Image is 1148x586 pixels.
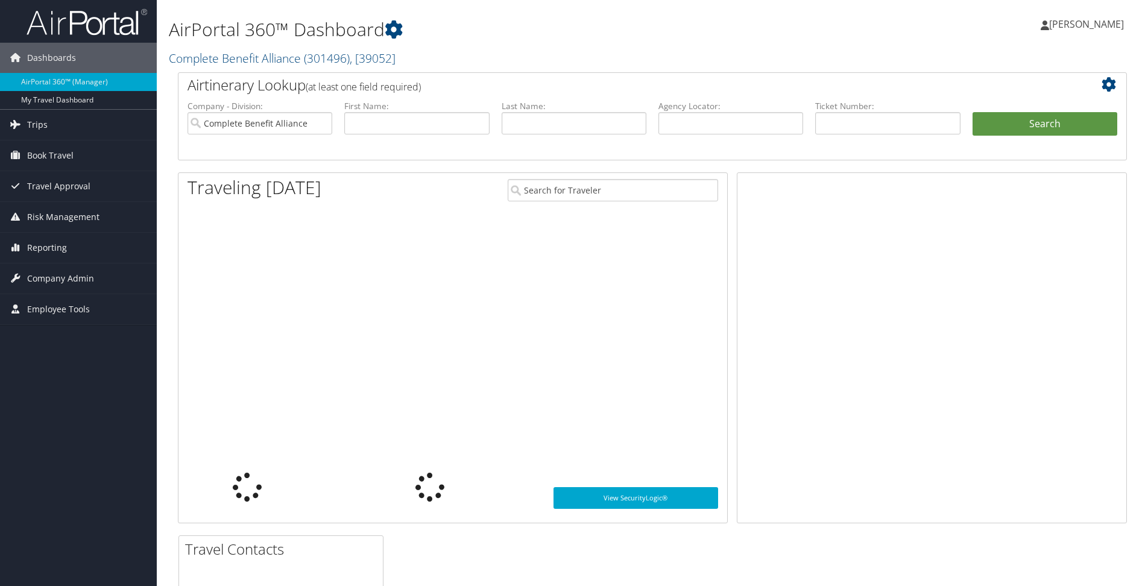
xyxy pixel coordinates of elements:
[185,539,383,559] h2: Travel Contacts
[27,43,76,73] span: Dashboards
[1049,17,1124,31] span: [PERSON_NAME]
[169,50,396,66] a: Complete Benefit Alliance
[502,100,646,112] label: Last Name:
[188,175,321,200] h1: Traveling [DATE]
[350,50,396,66] span: , [ 39052 ]
[344,100,489,112] label: First Name:
[304,50,350,66] span: ( 301496 )
[27,263,94,294] span: Company Admin
[27,202,99,232] span: Risk Management
[27,110,48,140] span: Trips
[658,100,803,112] label: Agency Locator:
[306,80,421,93] span: (at least one field required)
[553,487,718,509] a: View SecurityLogic®
[169,17,813,42] h1: AirPortal 360™ Dashboard
[27,171,90,201] span: Travel Approval
[1041,6,1136,42] a: [PERSON_NAME]
[27,8,147,36] img: airportal-logo.png
[188,100,332,112] label: Company - Division:
[508,179,718,201] input: Search for Traveler
[27,294,90,324] span: Employee Tools
[973,112,1117,136] button: Search
[188,75,1038,95] h2: Airtinerary Lookup
[27,233,67,263] span: Reporting
[27,140,74,171] span: Book Travel
[815,100,960,112] label: Ticket Number:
